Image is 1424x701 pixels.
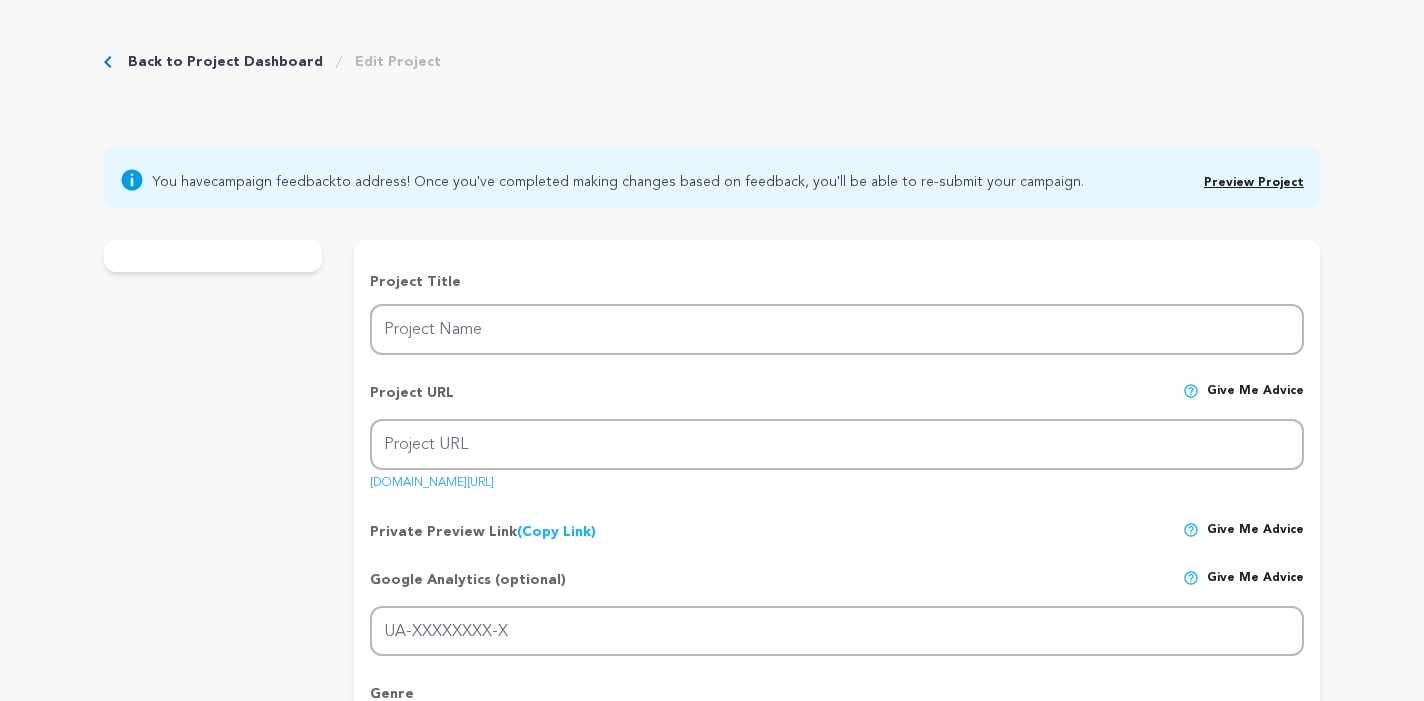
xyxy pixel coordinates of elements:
a: campaign feedback [211,175,336,189]
p: Private Preview Link [370,522,596,542]
img: help-circle.svg [1183,383,1199,399]
span: You have to address! Once you've completed making changes based on feedback, you'll be able to re... [152,168,1084,192]
a: Preview Project [1204,177,1304,189]
a: Edit Project [355,52,441,72]
p: Project URL [370,383,454,419]
a: (Copy Link) [517,525,596,539]
p: Google Analytics (optional) [370,570,566,606]
input: Project Name [370,304,1304,355]
img: help-circle.svg [1183,570,1199,586]
input: Project URL [370,419,1304,470]
div: Breadcrumb [104,52,441,72]
input: UA-XXXXXXXX-X [370,606,1304,657]
a: Back to Project Dashboard [128,52,323,72]
a: [DOMAIN_NAME][URL] [370,469,494,489]
span: Give me advice [1207,570,1304,606]
img: help-circle.svg [1183,522,1199,538]
span: Give me advice [1207,383,1304,419]
p: Project Title [370,272,1304,292]
span: Give me advice [1207,522,1304,542]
